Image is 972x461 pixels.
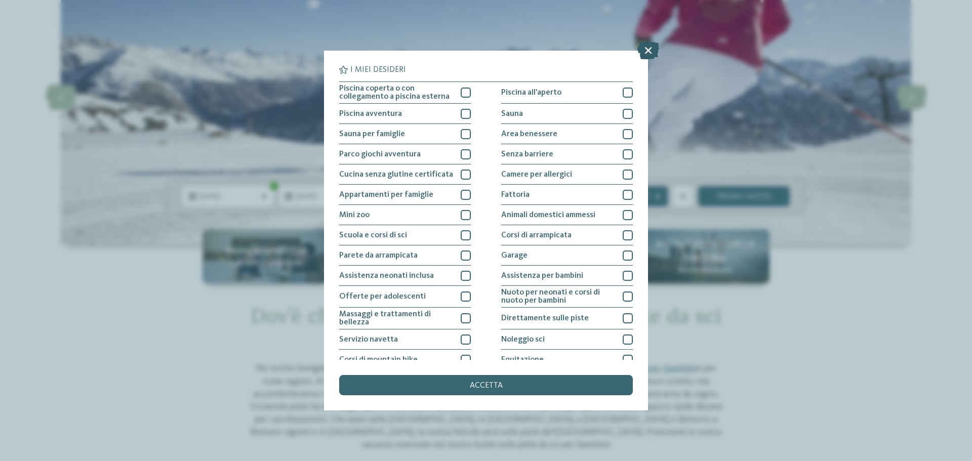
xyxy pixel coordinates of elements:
span: Nuoto per neonati e corsi di nuoto per bambini [501,288,615,305]
span: Garage [501,252,528,260]
span: Fattoria [501,191,530,199]
span: Corsi di arrampicata [501,231,572,239]
span: Offerte per adolescenti [339,292,426,301]
span: Direttamente sulle piste [501,314,589,322]
span: Parete da arrampicata [339,252,418,260]
span: Piscina coperta o con collegamento a piscina esterna [339,85,453,101]
span: Camere per allergici [501,171,572,179]
span: Piscina avventura [339,110,402,118]
span: Sauna [501,110,523,118]
span: Corsi di mountain bike [339,356,418,364]
span: Parco giochi avventura [339,150,421,158]
span: Piscina all'aperto [501,89,561,97]
span: Animali domestici ammessi [501,211,595,219]
span: Sauna per famiglie [339,130,405,138]
span: Equitazione [501,356,544,364]
span: Scuola e corsi di sci [339,231,407,239]
span: Servizio navetta [339,336,398,344]
span: Appartamenti per famiglie [339,191,433,199]
span: I miei desideri [350,66,406,74]
span: Assistenza neonati inclusa [339,272,434,280]
span: Mini zoo [339,211,370,219]
span: Noleggio sci [501,336,545,344]
span: Assistenza per bambini [501,272,583,280]
span: accetta [470,382,503,390]
span: Massaggi e trattamenti di bellezza [339,310,453,326]
span: Senza barriere [501,150,553,158]
span: Area benessere [501,130,557,138]
span: Cucina senza glutine certificata [339,171,453,179]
